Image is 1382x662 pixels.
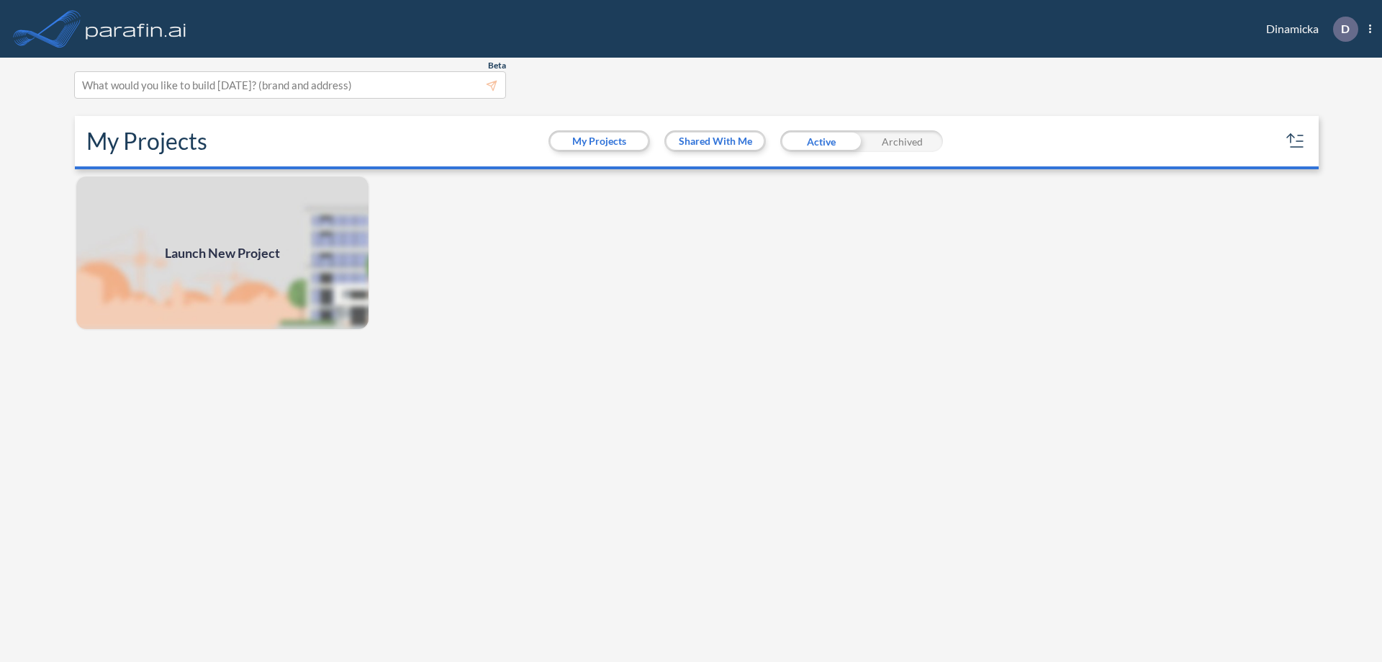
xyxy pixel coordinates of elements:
[862,130,943,152] div: Archived
[86,128,207,155] h2: My Projects
[1284,130,1307,153] button: sort
[667,133,764,150] button: Shared With Me
[1245,17,1371,42] div: Dinamicka
[780,130,862,152] div: Active
[75,175,370,331] a: Launch New Project
[488,60,506,71] span: Beta
[83,14,189,43] img: logo
[1341,22,1350,35] p: D
[165,243,280,263] span: Launch New Project
[75,175,370,331] img: add
[551,133,648,150] button: My Projects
